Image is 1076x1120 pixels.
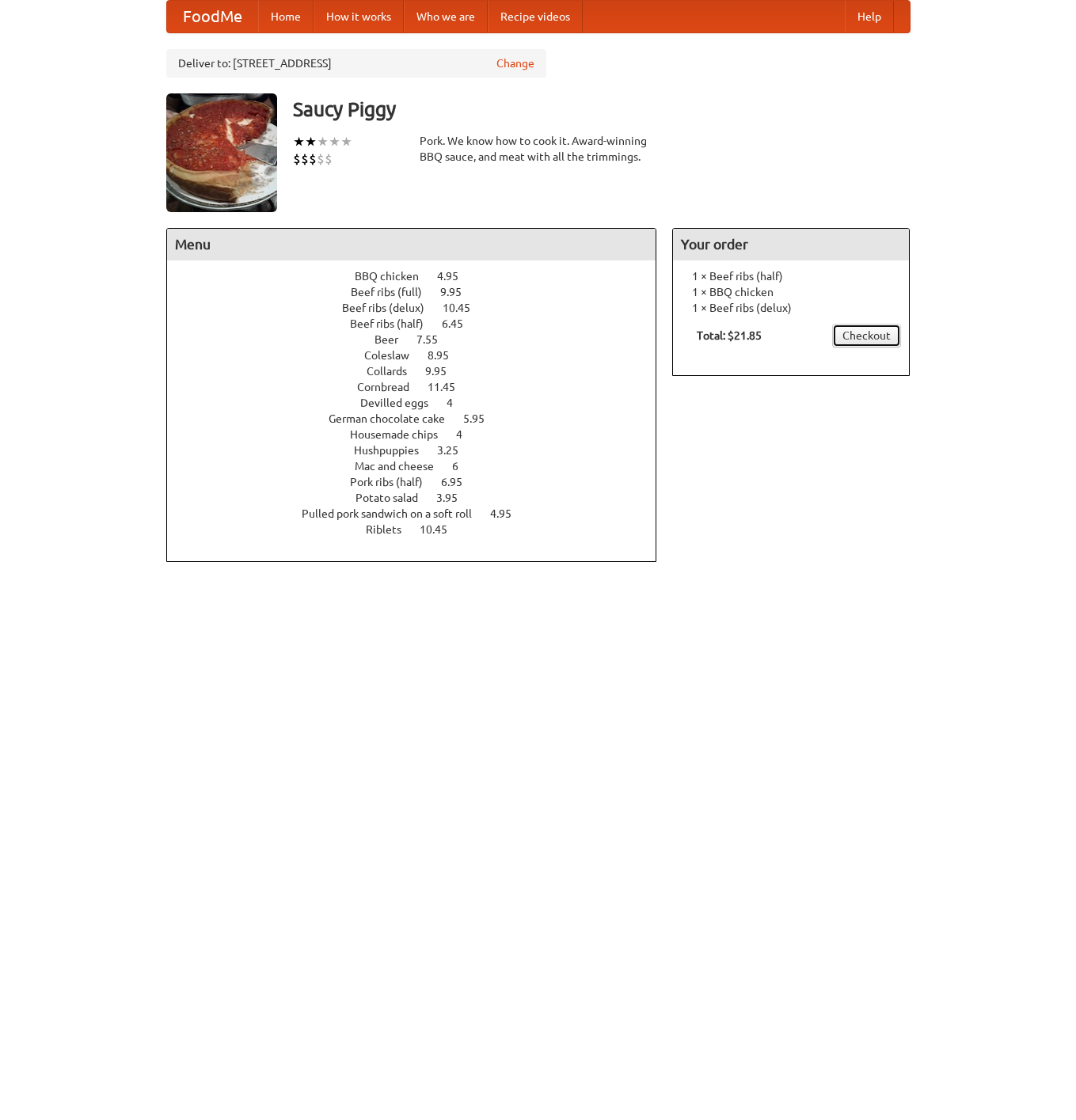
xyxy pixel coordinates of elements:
[428,381,471,393] span: 11.45
[302,507,488,520] span: Pulled pork sandwich on a soft roll
[832,324,901,347] a: Checkout
[416,333,454,346] span: 7.55
[367,365,476,378] a: Collards 9.95
[351,286,438,298] span: Beef ribs (full)
[420,523,463,536] span: 10.45
[166,49,546,78] div: Deliver to: [STREET_ADDRESS]
[329,412,461,425] span: German chocolate cake
[355,460,488,473] a: Mac and cheese 6
[697,329,762,342] b: Total: $21.85
[350,428,492,441] a: Housemade chips 4
[342,302,440,314] span: Beef ribs (delux)
[305,133,317,150] li: ★
[375,333,467,346] a: Beer 7.55
[681,268,901,284] li: 1 × Beef ribs (half)
[355,270,435,283] span: BBQ chicken
[350,476,492,488] a: Pork ribs (half) 6.95
[357,381,425,393] span: Cornbread
[293,133,305,150] li: ★
[167,229,656,260] h4: Menu
[360,397,482,409] a: Devilled eggs 4
[437,270,474,283] span: 4.95
[355,492,487,504] a: Potato salad 3.95
[355,492,434,504] span: Potato salad
[351,286,491,298] a: Beef ribs (full) 9.95
[463,412,500,425] span: 5.95
[293,150,301,168] li: $
[329,412,514,425] a: German chocolate cake 5.95
[364,349,478,362] a: Coleslaw 8.95
[309,150,317,168] li: $
[342,302,500,314] a: Beef ribs (delux) 10.45
[428,349,465,362] span: 8.95
[364,349,425,362] span: Coleslaw
[317,150,325,168] li: $
[441,476,478,488] span: 6.95
[360,397,444,409] span: Devilled eggs
[293,93,911,125] h3: Saucy Piggy
[447,397,469,409] span: 4
[375,333,414,346] span: Beer
[355,460,450,473] span: Mac and cheese
[496,55,534,71] a: Change
[425,365,462,378] span: 9.95
[442,317,479,330] span: 6.45
[366,523,477,536] a: Riblets 10.45
[350,317,492,330] a: Beef ribs (half) 6.45
[681,284,901,300] li: 1 × BBQ chicken
[302,507,541,520] a: Pulled pork sandwich on a soft roll 4.95
[367,365,423,378] span: Collards
[366,523,417,536] span: Riblets
[355,270,488,283] a: BBQ chicken 4.95
[456,428,478,441] span: 4
[436,492,473,504] span: 3.95
[673,229,909,260] h4: Your order
[314,1,404,32] a: How it works
[443,302,486,314] span: 10.45
[329,133,340,150] li: ★
[354,444,488,457] a: Hushpuppies 3.25
[166,93,277,212] img: angular.jpg
[258,1,314,32] a: Home
[420,133,657,165] div: Pork. We know how to cook it. Award-winning BBQ sauce, and meat with all the trimmings.
[301,150,309,168] li: $
[354,444,435,457] span: Hushpuppies
[440,286,477,298] span: 9.95
[350,317,439,330] span: Beef ribs (half)
[317,133,329,150] li: ★
[325,150,333,168] li: $
[167,1,258,32] a: FoodMe
[340,133,352,150] li: ★
[488,1,583,32] a: Recipe videos
[845,1,894,32] a: Help
[357,381,485,393] a: Cornbread 11.45
[452,460,474,473] span: 6
[490,507,527,520] span: 4.95
[350,428,454,441] span: Housemade chips
[350,476,439,488] span: Pork ribs (half)
[681,300,901,316] li: 1 × Beef ribs (delux)
[437,444,474,457] span: 3.25
[404,1,488,32] a: Who we are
